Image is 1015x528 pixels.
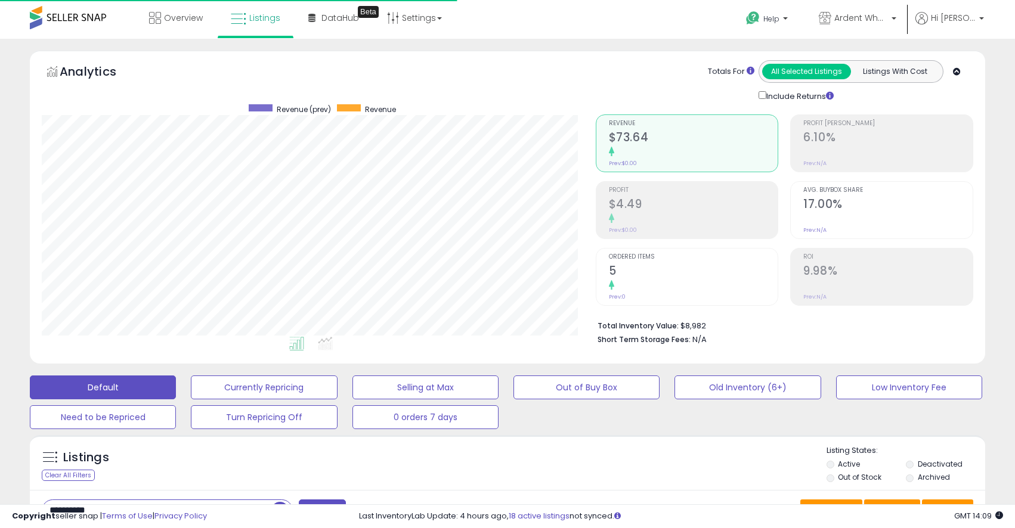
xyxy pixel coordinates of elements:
[954,510,1003,521] span: 2025-10-14 14:09 GMT
[864,499,920,520] button: Columns
[598,334,691,344] b: Short Term Storage Fees:
[838,472,881,482] label: Out of Stock
[12,510,55,521] strong: Copyright
[836,375,982,399] button: Low Inventory Fee
[365,104,396,114] span: Revenue
[915,12,984,39] a: Hi [PERSON_NAME]
[191,375,337,399] button: Currently Repricing
[763,14,779,24] span: Help
[609,254,778,260] span: Ordered Items
[12,511,207,522] div: seller snap | |
[803,264,973,280] h2: 9.98%
[827,445,985,456] p: Listing States:
[872,504,909,515] span: Columns
[803,187,973,194] span: Avg. Buybox Share
[352,405,499,429] button: 0 orders 7 days
[30,405,176,429] button: Need to be Repriced
[708,66,754,77] div: Totals For
[834,12,888,24] span: Ardent Wholesale
[803,197,973,213] h2: 17.00%
[60,63,140,83] h5: Analytics
[509,510,570,521] a: 18 active listings
[750,89,848,103] div: Include Returns
[803,120,973,127] span: Profit [PERSON_NAME]
[609,160,637,167] small: Prev: $0.00
[358,6,379,18] div: Tooltip anchor
[321,12,359,24] span: DataHub
[609,264,778,280] h2: 5
[803,131,973,147] h2: 6.10%
[692,334,707,345] span: N/A
[745,11,760,26] i: Get Help
[931,12,976,24] span: Hi [PERSON_NAME]
[30,375,176,399] button: Default
[674,375,821,399] button: Old Inventory (6+)
[918,472,950,482] label: Archived
[803,226,827,234] small: Prev: N/A
[609,197,778,213] h2: $4.49
[42,470,95,481] div: Clear All Filters
[609,293,626,300] small: Prev: 0
[277,104,331,114] span: Revenue (prev)
[762,64,851,79] button: All Selected Listings
[359,511,1003,522] div: Last InventoryLab Update: 4 hours ago, not synced.
[922,499,973,520] button: Actions
[598,321,679,331] b: Total Inventory Value:
[299,499,345,520] button: Filters
[598,318,964,332] li: $8,982
[737,2,800,39] a: Help
[803,254,973,260] span: ROI
[249,12,280,24] span: Listings
[609,120,778,127] span: Revenue
[164,12,203,24] span: Overview
[838,459,860,469] label: Active
[803,293,827,300] small: Prev: N/A
[850,64,939,79] button: Listings With Cost
[63,449,109,466] h5: Listings
[803,160,827,167] small: Prev: N/A
[191,405,337,429] button: Turn Repricing Off
[609,187,778,194] span: Profit
[513,375,660,399] button: Out of Buy Box
[800,499,862,520] button: Save View
[918,459,963,469] label: Deactivated
[352,375,499,399] button: Selling at Max
[609,226,637,234] small: Prev: $0.00
[609,131,778,147] h2: $73.64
